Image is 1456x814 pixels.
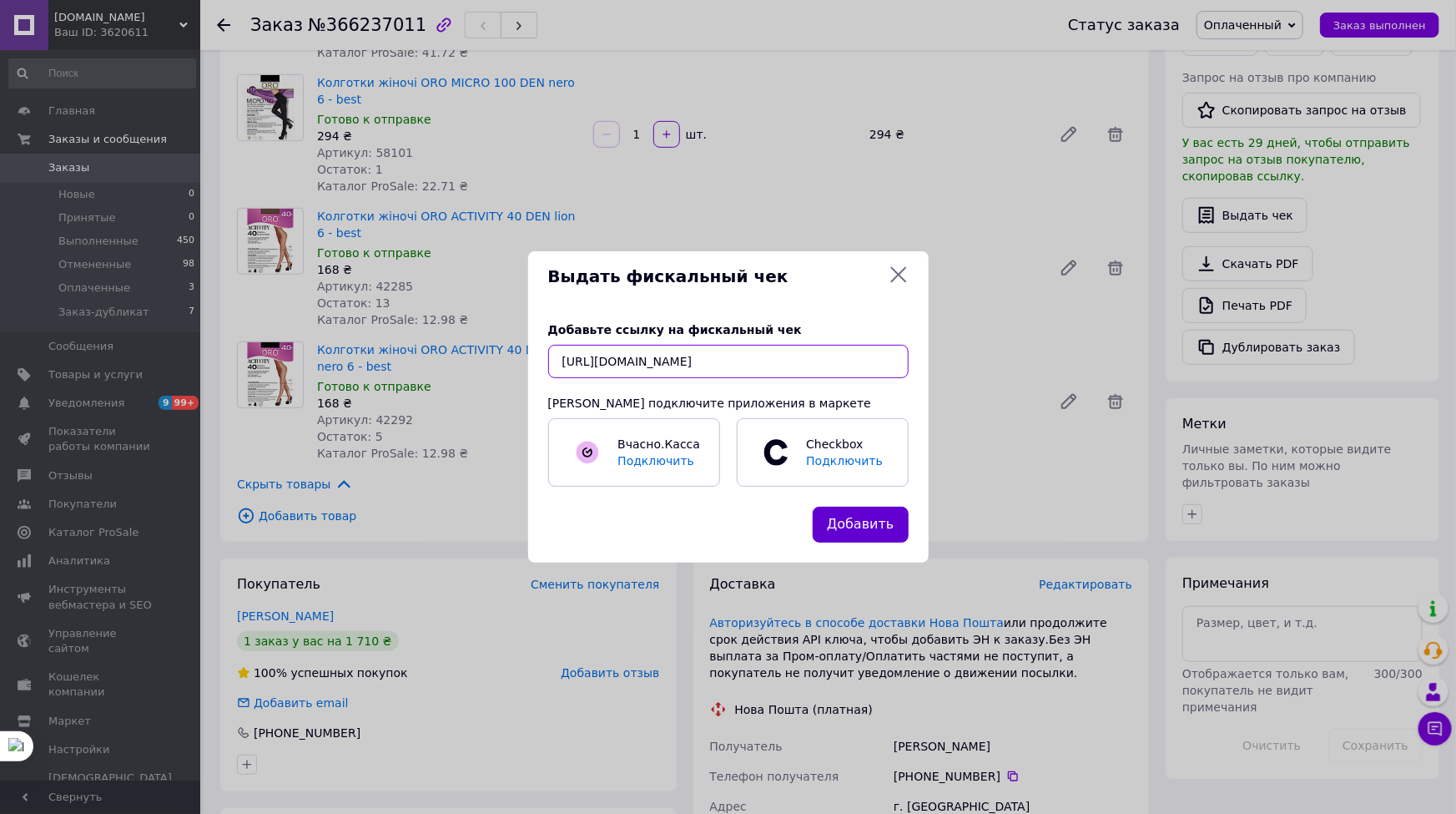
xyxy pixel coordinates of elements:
[813,507,909,543] button: Добавить
[806,454,883,468] span: Подключить
[548,395,909,412] div: [PERSON_NAME] подключите приложения в маркете
[737,418,909,487] a: CheckboxПодключить
[548,265,882,289] span: Выдать фискальный чек
[617,454,694,468] span: Подключить
[548,418,720,487] a: Вчасно.КассаПодключить
[548,345,909,378] input: URL чека
[548,323,802,336] span: Добавьте ссылку на фискальный чек
[617,437,700,451] span: Вчасно.Касса
[798,436,889,469] span: Checkbox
